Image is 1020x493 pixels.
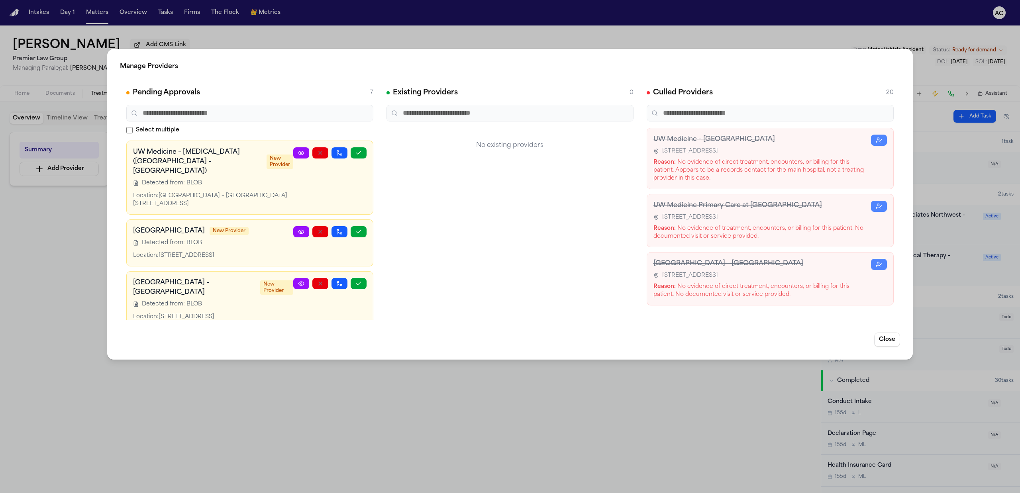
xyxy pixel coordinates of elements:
[312,226,328,237] button: Reject
[120,62,900,71] h2: Manage Providers
[662,147,718,155] span: [STREET_ADDRESS]
[133,226,205,236] h3: [GEOGRAPHIC_DATA]
[653,158,871,182] div: No evidence of direct treatment, encounters, or billing for this patient. Appears to be a records...
[871,201,887,212] button: Restore Provider
[662,213,718,221] span: [STREET_ADDRESS]
[293,278,309,289] a: View Provider
[133,87,200,98] h2: Pending Approvals
[260,280,293,295] span: New Provider
[653,284,675,290] strong: Reason:
[653,135,871,144] h3: UW Medicine – [GEOGRAPHIC_DATA]
[662,272,718,280] span: [STREET_ADDRESS]
[312,147,328,158] button: Reject
[331,147,347,158] button: Merge
[133,192,293,208] div: Location: [GEOGRAPHIC_DATA] – [GEOGRAPHIC_DATA] [STREET_ADDRESS]
[370,89,373,97] span: 7
[351,278,367,289] button: Approve
[629,89,633,97] span: 0
[133,278,255,297] h3: [GEOGRAPHIC_DATA] – [GEOGRAPHIC_DATA]
[142,239,202,247] span: Detected from: BLOB
[653,201,871,210] h3: UW Medicine Primary Care at [GEOGRAPHIC_DATA]
[126,127,133,133] input: Select multiple
[874,333,900,347] button: Close
[386,128,634,163] div: No existing providers
[142,179,202,187] span: Detected from: BLOB
[653,225,675,231] strong: Reason:
[267,155,293,169] span: New Provider
[351,226,367,237] button: Approve
[210,227,249,235] span: New Provider
[331,226,347,237] button: Merge
[653,225,871,241] div: No evidence of treatment, encounters, or billing for this patient. No documented visit or service...
[293,147,309,158] a: View Provider
[312,278,328,289] button: Reject
[653,259,871,268] h3: [GEOGRAPHIC_DATA] – [GEOGRAPHIC_DATA]
[331,278,347,289] button: Merge
[393,87,458,98] h2: Existing Providers
[142,300,202,308] span: Detected from: BLOB
[653,159,675,165] strong: Reason:
[886,89,894,97] span: 20
[653,87,712,98] h2: Culled Providers
[293,226,309,237] a: View Provider
[133,313,293,321] div: Location: [STREET_ADDRESS]
[871,259,887,270] button: Restore Provider
[653,283,871,299] div: No evidence of direct treatment, encounters, or billing for this patient. No documented visit or ...
[351,147,367,158] button: Approve
[133,252,293,260] div: Location: [STREET_ADDRESS]
[871,135,887,146] button: Restore Provider
[136,126,179,134] span: Select multiple
[133,147,262,176] h3: UW Medicine – [MEDICAL_DATA] ([GEOGRAPHIC_DATA] – [GEOGRAPHIC_DATA])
